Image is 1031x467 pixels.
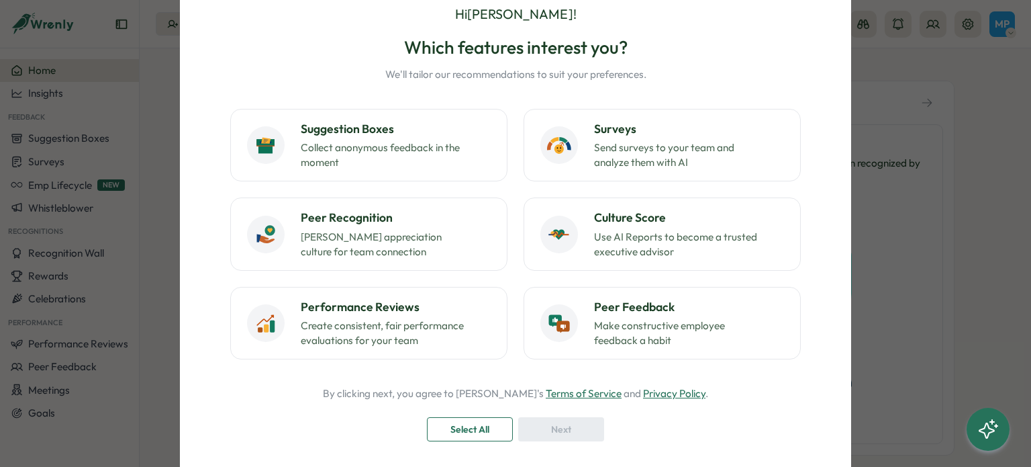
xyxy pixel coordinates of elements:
[323,386,708,401] p: By clicking next, you agree to [PERSON_NAME]'s and .
[450,418,489,441] span: Select All
[427,417,513,441] button: Select All
[594,120,784,138] h3: Surveys
[230,198,507,270] button: Peer Recognition[PERSON_NAME] appreciation culture for team connection
[594,230,762,259] p: Use AI Reports to become a trusted executive advisor
[524,287,801,359] button: Peer FeedbackMake constructive employee feedback a habit
[385,36,646,59] h2: Which features interest you?
[301,319,469,348] p: Create consistent, fair performance evaluations for your team
[455,4,577,25] p: Hi [PERSON_NAME] !
[594,209,784,226] h3: Culture Score
[546,387,622,400] a: Terms of Service
[594,298,784,316] h3: Peer Feedback
[301,230,469,259] p: [PERSON_NAME] appreciation culture for team connection
[594,140,762,170] p: Send surveys to your team and analyze them with AI
[301,140,469,170] p: Collect anonymous feedback in the moment
[524,198,801,270] button: Culture ScoreUse AI Reports to become a trusted executive advisor
[385,67,646,82] p: We'll tailor our recommendations to suit your preferences.
[643,387,705,400] a: Privacy Policy
[301,298,491,316] h3: Performance Reviews
[524,109,801,181] button: SurveysSend surveys to your team and analyze them with AI
[230,109,507,181] button: Suggestion BoxesCollect anonymous feedback in the moment
[301,209,491,226] h3: Peer Recognition
[230,287,507,359] button: Performance ReviewsCreate consistent, fair performance evaluations for your team
[301,120,491,138] h3: Suggestion Boxes
[594,319,762,348] p: Make constructive employee feedback a habit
